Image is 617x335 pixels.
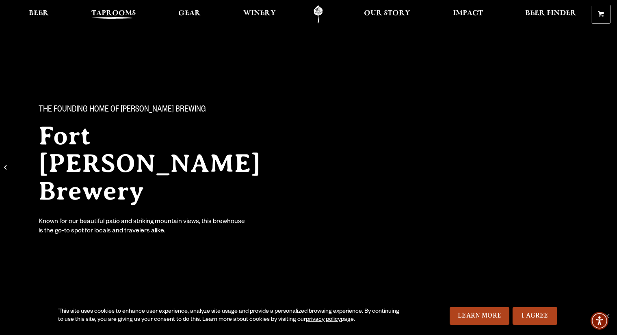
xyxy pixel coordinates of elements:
[39,105,206,116] span: The Founding Home of [PERSON_NAME] Brewing
[243,10,276,17] span: Winery
[306,317,341,323] a: privacy policy
[450,307,509,325] a: Learn More
[359,5,416,24] a: Our Story
[39,218,247,236] div: Known for our beautiful patio and striking mountain views, this brewhouse is the go-to spot for l...
[24,5,54,24] a: Beer
[29,10,49,17] span: Beer
[448,5,488,24] a: Impact
[520,5,582,24] a: Beer Finder
[178,10,201,17] span: Gear
[453,10,483,17] span: Impact
[364,10,411,17] span: Our Story
[91,10,136,17] span: Taprooms
[173,5,206,24] a: Gear
[86,5,141,24] a: Taprooms
[303,5,333,24] a: Odell Home
[238,5,281,24] a: Winery
[525,10,576,17] span: Beer Finder
[58,308,404,324] div: This site uses cookies to enhance user experience, analyze site usage and provide a personalized ...
[591,312,608,330] div: Accessibility Menu
[513,307,557,325] a: I Agree
[39,122,292,205] h2: Fort [PERSON_NAME] Brewery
